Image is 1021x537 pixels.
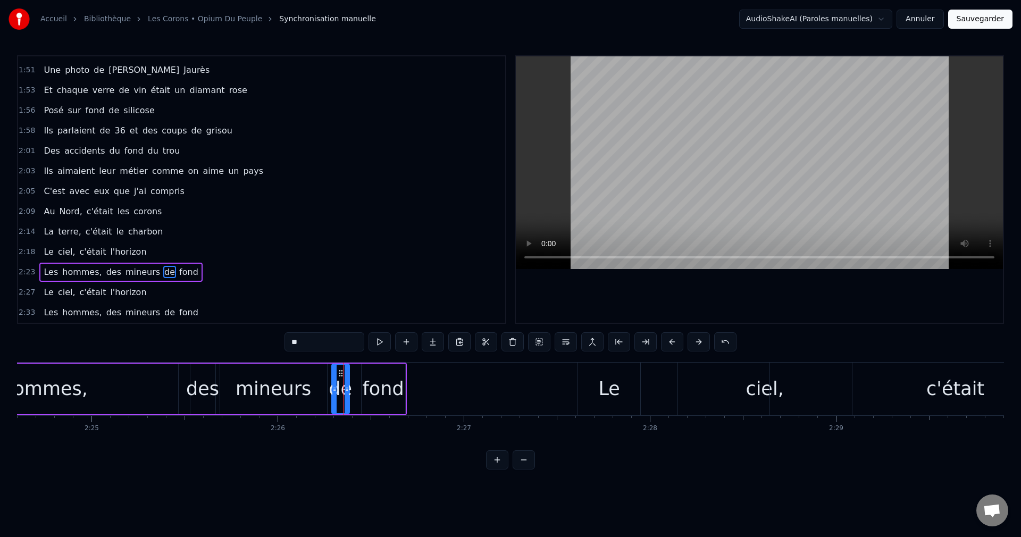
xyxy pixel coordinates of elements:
[363,375,404,403] div: fond
[57,246,77,258] span: ciel,
[19,287,35,298] span: 2:27
[57,225,82,238] span: terre,
[56,165,96,177] span: aimaient
[19,307,35,318] span: 2:33
[124,306,161,318] span: mineurs
[746,375,783,403] div: ciel,
[19,267,35,278] span: 2:23
[93,185,110,197] span: eux
[64,64,90,76] span: photo
[163,306,176,318] span: de
[58,205,83,217] span: Nord,
[19,166,35,177] span: 2:03
[43,104,64,116] span: Posé
[190,124,203,137] span: de
[107,64,180,76] span: [PERSON_NAME]
[43,266,59,278] span: Les
[85,424,99,433] div: 2:25
[107,104,120,116] span: de
[926,375,984,403] div: c'était
[149,185,186,197] span: compris
[329,375,352,403] div: de
[43,165,54,177] span: Ils
[457,424,471,433] div: 2:27
[56,124,97,137] span: parlaient
[79,246,107,258] span: c'était
[57,286,77,298] span: ciel,
[19,85,35,96] span: 1:53
[132,84,147,96] span: vin
[228,84,248,96] span: rose
[19,65,35,75] span: 1:51
[113,124,126,137] span: 36
[178,306,199,318] span: fond
[279,14,376,24] span: Synchronisation manuelle
[122,104,155,116] span: silicose
[19,206,35,217] span: 2:09
[202,165,225,177] span: aime
[643,424,657,433] div: 2:28
[61,306,103,318] span: hommes,
[84,14,131,24] a: Bibliothèque
[124,266,161,278] span: mineurs
[40,14,376,24] nav: breadcrumb
[9,9,30,30] img: youka
[109,246,147,258] span: l'horizon
[105,266,122,278] span: des
[86,205,114,217] span: c'était
[162,145,181,157] span: trou
[829,424,843,433] div: 2:29
[897,10,943,29] button: Annuler
[132,205,163,217] span: corons
[123,145,145,157] span: fond
[116,205,131,217] span: les
[1,375,88,403] div: hommes,
[85,225,113,238] span: c'était
[63,145,106,157] span: accidents
[43,145,61,157] span: Des
[85,104,106,116] span: fond
[115,225,125,238] span: le
[236,375,311,403] div: mineurs
[105,306,122,318] span: des
[43,246,54,258] span: Le
[98,124,111,137] span: de
[19,146,35,156] span: 2:01
[19,247,35,257] span: 2:18
[43,124,54,137] span: Ils
[67,104,82,116] span: sur
[187,165,200,177] span: on
[19,226,35,237] span: 2:14
[43,306,59,318] span: Les
[43,205,56,217] span: Au
[43,64,62,76] span: Une
[113,185,131,197] span: que
[61,266,103,278] span: hommes,
[93,64,105,76] span: de
[271,424,285,433] div: 2:26
[141,124,158,137] span: des
[188,84,225,96] span: diamant
[147,145,160,157] span: du
[43,84,53,96] span: Et
[148,14,262,24] a: Les Corons • Opium Du Peuple
[151,165,185,177] span: comme
[178,266,199,278] span: fond
[186,375,219,403] div: des
[205,124,233,137] span: grisou
[118,84,130,96] span: de
[161,124,188,137] span: coups
[127,225,164,238] span: charbon
[43,286,54,298] span: Le
[133,185,147,197] span: j'ai
[109,286,147,298] span: l'horizon
[119,165,149,177] span: métier
[43,225,55,238] span: La
[19,125,35,136] span: 1:58
[56,84,89,96] span: chaque
[43,185,66,197] span: C'est
[79,286,107,298] span: c'était
[976,494,1008,526] a: Ouvrir le chat
[40,14,67,24] a: Accueil
[98,165,116,177] span: leur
